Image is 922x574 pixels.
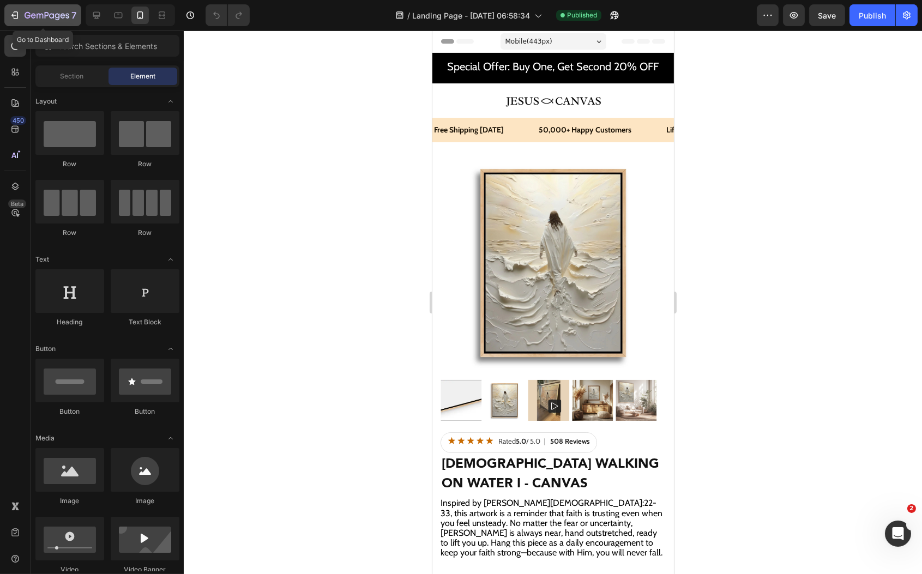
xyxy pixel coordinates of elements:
div: Row [111,159,179,169]
input: Search Sections & Elements [35,35,179,57]
p: 7 [71,9,76,22]
button: 7 [4,4,81,26]
div: Image [111,496,179,506]
div: Image [35,496,104,506]
div: 450 [10,116,26,125]
span: Text [35,255,49,264]
span: / [407,10,410,21]
span: Inspired by [PERSON_NAME][DEMOGRAPHIC_DATA]:22-33, this artwork is a reminder that faith is trust... [8,467,230,527]
p: Free Shipping Worldwide [27,541,146,554]
div: Undo/Redo [206,4,250,26]
span: Toggle open [162,340,179,358]
span: Save [818,11,836,20]
div: Heading [35,317,104,327]
span: Section [61,71,84,81]
a: Go to reviews [15,406,158,415]
span: Published [567,10,597,20]
div: Text Block [111,317,179,327]
span: Rated / 5.0 [66,407,158,414]
span: Element [130,71,155,81]
div: Beta [8,200,26,208]
h1: [DEMOGRAPHIC_DATA] Walking on Water I - Canvas [8,422,233,464]
strong: 508 Reviews [118,406,158,415]
div: Row [35,228,104,238]
button: Publish [849,4,895,26]
span: Button [35,344,56,354]
span: Toggle open [162,251,179,268]
span: Layout [35,96,57,106]
strong: 5.0 [83,406,94,415]
div: Publish [859,10,886,21]
span: 2 [907,504,916,513]
span: Toggle open [162,430,179,447]
div: Row [111,228,179,238]
iframe: Intercom live chat [885,521,911,547]
div: Button [111,407,179,416]
button: Save [809,4,845,26]
iframe: Design area [432,31,674,574]
p: Lifetime Warranty [234,93,293,106]
div: Row [35,159,104,169]
span: Toggle open [162,93,179,110]
span: | [111,406,113,415]
div: Button [35,407,104,416]
span: Landing Page - [DATE] 06:58:34 [412,10,530,21]
span: Media [35,433,55,443]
